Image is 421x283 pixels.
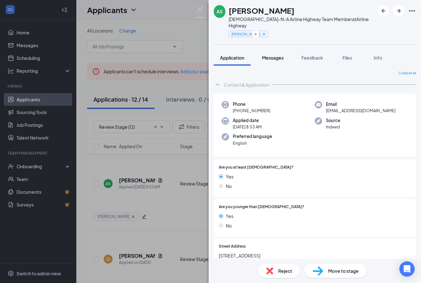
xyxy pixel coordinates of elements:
span: Collapse all [398,71,416,76]
span: Files [342,55,352,61]
span: Messages [262,55,284,61]
span: [PHONE_NUMBER] [233,107,270,114]
span: Indeed [326,124,340,130]
svg: Ellipses [408,7,416,15]
span: Reject [278,267,292,274]
svg: ChevronUp [214,81,221,89]
span: [DATE] 8:53 AM [233,124,262,130]
div: AS [217,8,223,15]
svg: Plus [254,32,258,36]
span: [PERSON_NAME] [231,31,260,37]
span: Preferred language [233,133,272,140]
span: Street Address [219,243,246,250]
span: Move to stage [328,267,359,274]
span: Yes [226,173,233,180]
span: English [233,140,272,146]
span: [EMAIL_ADDRESS][DOMAIN_NAME] [326,107,396,114]
span: Application [220,55,244,61]
div: [DEMOGRAPHIC_DATA]-fil-A Airline Highway Team Member at Airline Highway [229,16,375,29]
span: No [226,183,232,190]
div: Open Intercom Messenger [399,261,415,277]
button: Plus [252,31,259,37]
span: Yes [226,213,233,220]
button: ArrowLeftNew [378,5,389,17]
span: Are you younger than [DEMOGRAPHIC_DATA]? [219,204,304,210]
svg: ArrowRight [395,7,403,15]
button: ArrowRight [393,5,404,17]
span: [STREET_ADDRESS] [219,252,411,259]
span: Feedback [301,55,323,61]
h1: [PERSON_NAME] [229,5,294,16]
svg: ArrowLeftNew [380,7,387,15]
div: Contact & Application [224,82,269,88]
span: Phone [233,101,270,107]
span: Source [326,117,340,124]
span: Info [374,55,382,61]
span: Applied date [233,117,262,124]
span: Email [326,101,396,107]
svg: Cross [262,32,266,36]
span: Are you at least [DEMOGRAPHIC_DATA]? [219,164,293,171]
span: No [226,222,232,229]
